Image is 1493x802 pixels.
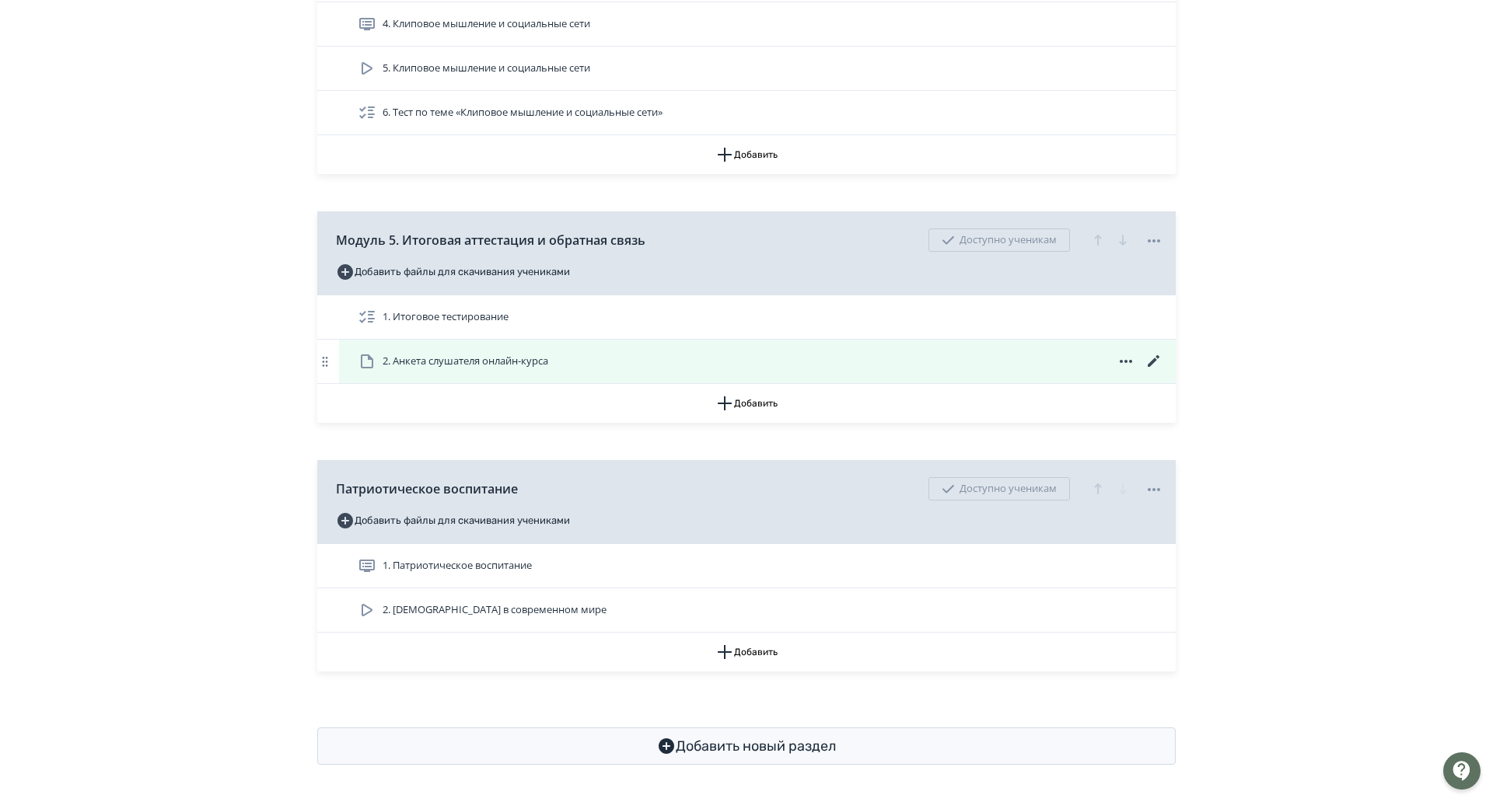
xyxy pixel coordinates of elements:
span: 2. Патриотизм в современном мире [383,602,607,618]
button: Добавить новый раздел [317,727,1176,765]
div: 4. Клиповое мышление и социальные сети [317,2,1176,47]
div: 1. Итоговое тестирование [317,295,1176,340]
span: 4. Клиповое мышление и социальные сети [383,16,590,32]
button: Добавить файлы для скачивания учениками [336,260,570,284]
span: 2. Анкета слушателя онлайн-курса [383,354,548,369]
div: 2. Анкета слушателя онлайн-курса [317,340,1176,384]
div: Доступно ученикам [928,228,1070,252]
button: Добавить [317,633,1176,671]
span: 6. Тест по теме «Клиповое мышление и социальные сети» [383,105,663,120]
button: Добавить файлы для скачивания учениками [336,508,570,533]
span: 1. Патриотическое воспитание [383,558,532,574]
div: Доступно ученикам [928,477,1070,500]
button: Добавить [317,384,1176,423]
div: 5. Клиповое мышление и социальные сети [317,47,1176,91]
button: Добавить [317,135,1176,174]
span: Патриотическое воспитание [336,479,518,498]
div: 2. [DEMOGRAPHIC_DATA] в современном мире [317,588,1176,633]
span: Модуль 5. Итоговая аттестация и обратная связь [336,231,645,249]
span: 5. Клиповое мышление и социальные сети [383,61,590,76]
div: 1. Патриотическое воспитание [317,544,1176,588]
div: 6. Тест по теме «Клиповое мышление и социальные сети» [317,91,1176,135]
span: 1. Итоговое тестирование [383,309,509,325]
